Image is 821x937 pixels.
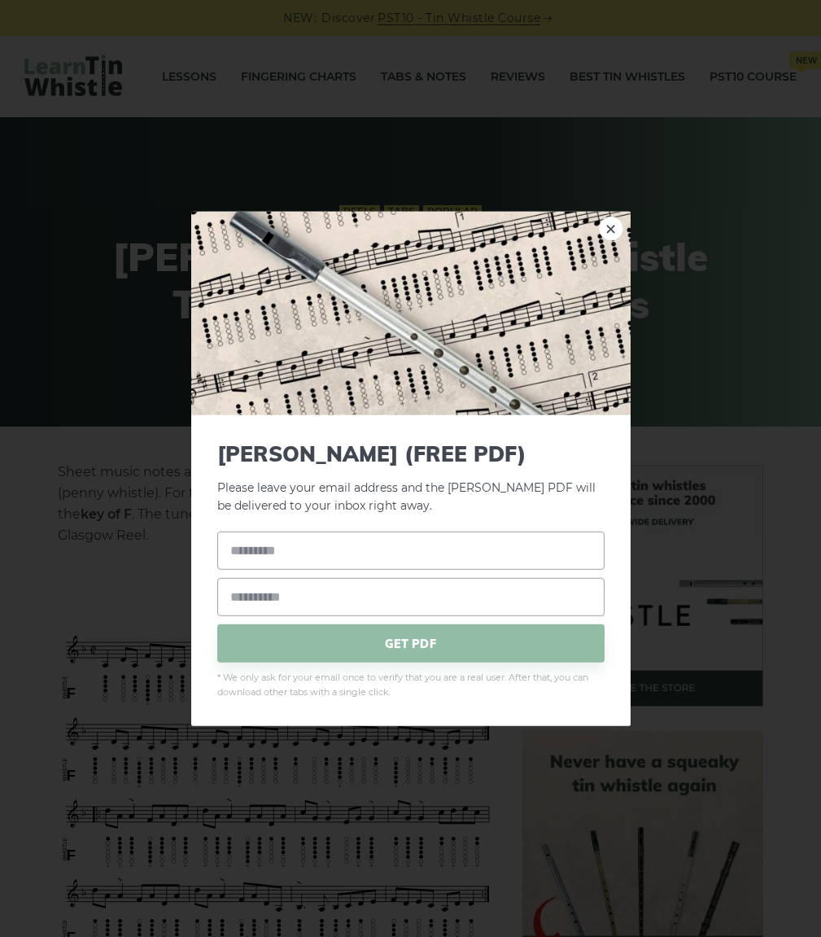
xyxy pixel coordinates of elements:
p: Please leave your email address and the [PERSON_NAME] PDF will be delivered to your inbox right a... [217,440,605,515]
span: * We only ask for your email once to verify that you are a real user. After that, you can downloa... [217,671,605,700]
img: Tin Whistle Tab Preview [191,211,631,414]
span: GET PDF [217,624,605,663]
span: [PERSON_NAME] (FREE PDF) [217,440,605,466]
a: × [599,216,623,240]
